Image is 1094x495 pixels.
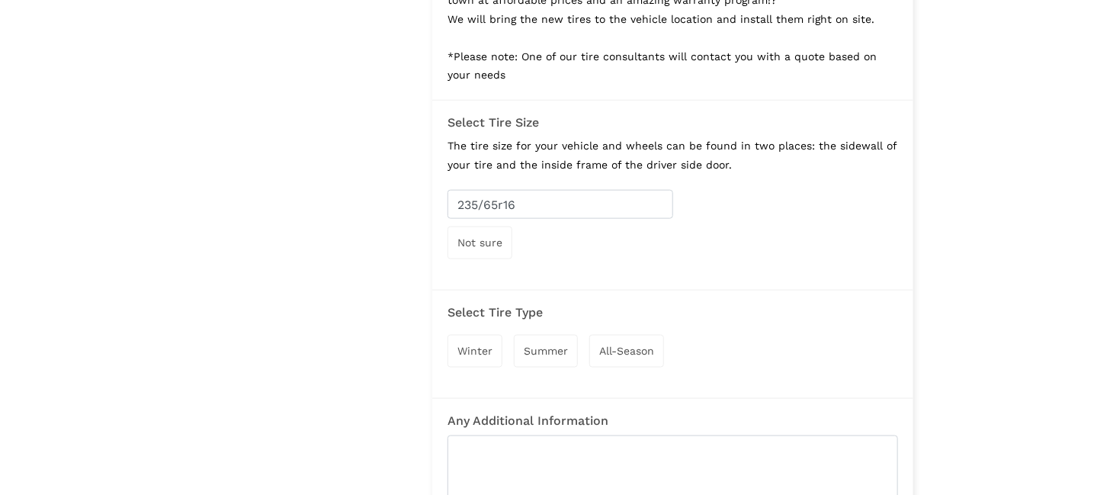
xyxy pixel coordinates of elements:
[448,190,673,219] input: Enter Tire Size
[448,414,898,428] h3: Any Additional Information
[448,137,898,174] p: The tire size for your vehicle and wheels can be found in two places: the sidewall of your tire a...
[457,345,492,357] span: Winter
[457,236,502,249] span: Not sure
[599,345,654,357] span: All-Season
[448,116,898,130] h3: Select Tire Size
[448,306,898,320] h3: Select Tire Type
[524,345,568,357] span: Summer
